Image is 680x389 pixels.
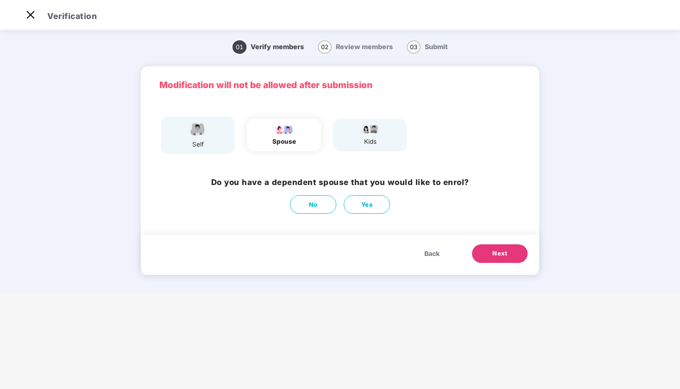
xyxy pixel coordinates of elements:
[472,244,528,263] button: Next
[159,78,521,92] p: Modification will not be allowed after submission
[318,40,332,54] span: 02
[359,123,382,134] img: svg+xml;base64,PHN2ZyB4bWxucz0iaHR0cDovL3d3dy53My5vcmcvMjAwMC9zdmciIHdpZHRoPSI3OS4wMzciIGhlaWdodD...
[186,121,209,137] img: svg+xml;base64,PHN2ZyBpZD0iRW1wbG95ZWVfbWFsZSIgeG1sbnM9Imh0dHA6Ly93d3cudzMub3JnLzIwMDAvc3ZnIiB3aW...
[424,249,440,259] span: Back
[272,123,296,134] img: svg+xml;base64,PHN2ZyB4bWxucz0iaHR0cDovL3d3dy53My5vcmcvMjAwMC9zdmciIHdpZHRoPSI5Ny44OTciIGhlaWdodD...
[290,195,336,214] button: No
[336,43,393,51] span: Review members
[309,200,318,209] span: No
[211,176,469,188] h3: Do you have a dependent spouse that you would like to enrol?
[492,249,507,258] span: Next
[407,40,421,54] span: 03
[251,43,304,51] span: Verify members
[415,244,449,263] button: Back
[186,140,209,149] div: self
[425,43,447,51] span: Submit
[359,137,382,147] div: kids
[272,137,296,147] div: spouse
[361,200,373,209] span: Yes
[233,40,246,54] span: 01
[344,195,390,214] button: Yes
